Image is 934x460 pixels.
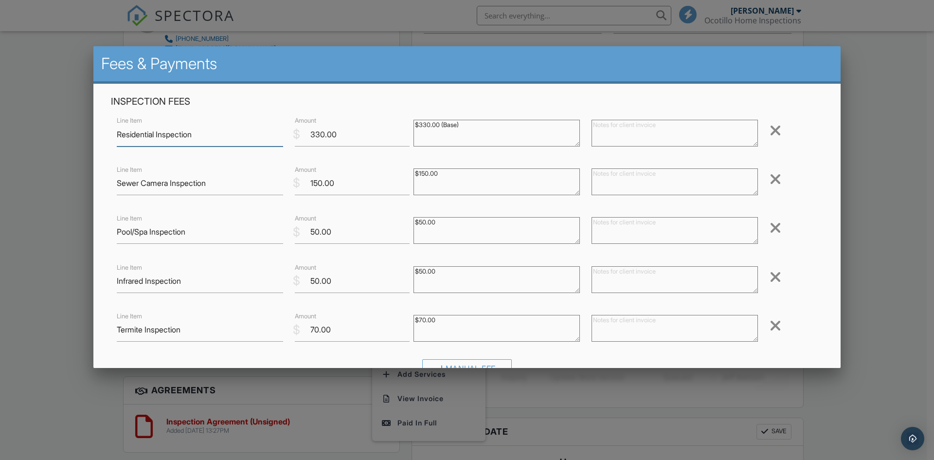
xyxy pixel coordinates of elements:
[422,359,512,377] div: Manual Fee
[413,168,580,195] textarea: $150.00
[295,263,316,272] label: Amount
[293,322,300,338] div: $
[295,214,316,223] label: Amount
[901,427,924,450] div: Open Intercom Messenger
[293,273,300,289] div: $
[293,224,300,240] div: $
[295,312,316,321] label: Amount
[293,126,300,143] div: $
[293,175,300,191] div: $
[413,120,580,147] textarea: $330.00 (Base)
[413,217,580,244] textarea: $50.00
[413,315,580,342] textarea: $70.00
[422,366,512,375] a: Manual Fee
[117,312,142,321] label: Line Item
[117,214,142,223] label: Line Item
[295,116,316,125] label: Amount
[117,263,142,272] label: Line Item
[111,95,823,108] h4: Inspection Fees
[295,166,316,174] label: Amount
[117,166,142,174] label: Line Item
[117,116,142,125] label: Line Item
[101,54,833,74] h2: Fees & Payments
[413,266,580,293] textarea: $50.00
